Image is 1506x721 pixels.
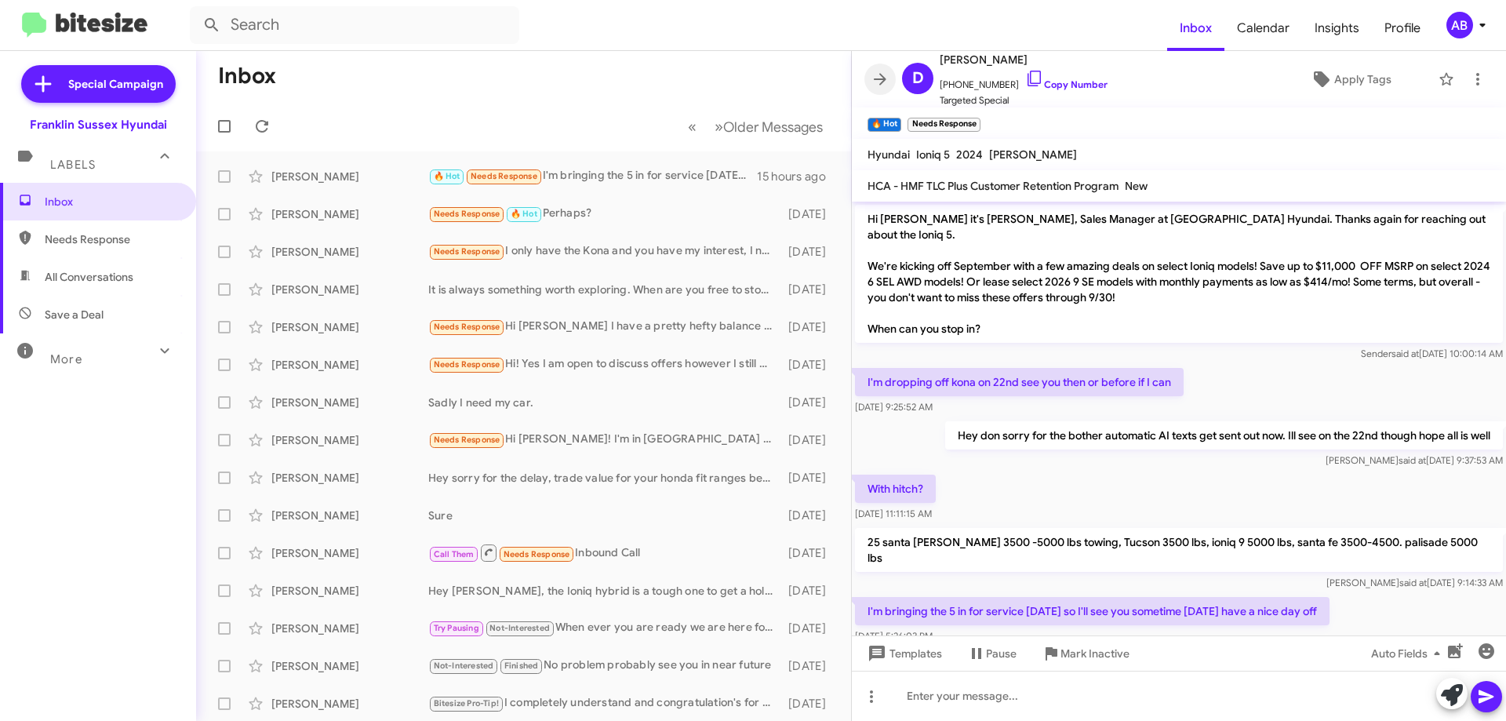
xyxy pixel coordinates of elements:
[1359,639,1459,668] button: Auto Fields
[678,111,706,143] button: Previous
[715,117,723,137] span: »
[945,421,1503,450] p: Hey don sorry for the bother automatic AI texts get sent out now. Ill see on the 22nd though hope...
[271,621,428,636] div: [PERSON_NAME]
[504,661,539,671] span: Finished
[428,583,780,599] div: Hey [PERSON_NAME], the Ioniq hybrid is a tough one to get a hold of here. Most people are keeping...
[855,508,932,519] span: [DATE] 11:11:15 AM
[1372,5,1433,51] a: Profile
[434,209,500,219] span: Needs Response
[271,319,428,335] div: [PERSON_NAME]
[434,246,500,257] span: Needs Response
[190,6,519,44] input: Search
[1302,5,1372,51] a: Insights
[855,475,936,503] p: With hitch?
[428,657,780,675] div: No problem probably see you in near future
[908,118,980,132] small: Needs Response
[504,549,570,559] span: Needs Response
[271,470,428,486] div: [PERSON_NAME]
[271,696,428,712] div: [PERSON_NAME]
[271,508,428,523] div: [PERSON_NAME]
[271,244,428,260] div: [PERSON_NAME]
[780,395,838,410] div: [DATE]
[1433,12,1489,38] button: AB
[428,282,780,297] div: It is always something worth exploring. When are you free to stop by? You can sit with [PERSON_NA...
[852,639,955,668] button: Templates
[271,206,428,222] div: [PERSON_NAME]
[1391,348,1419,359] span: said at
[271,395,428,410] div: [PERSON_NAME]
[428,508,780,523] div: Sure
[511,209,537,219] span: 🔥 Hot
[1326,454,1503,466] span: [PERSON_NAME] [DATE] 9:37:53 AM
[864,639,942,668] span: Templates
[780,696,838,712] div: [DATE]
[916,147,950,162] span: Ioniq 5
[780,621,838,636] div: [DATE]
[428,694,780,712] div: I completely understand and congratulation's for your daughter . We can help with the process of ...
[912,66,924,91] span: D
[471,171,537,181] span: Needs Response
[855,528,1503,572] p: 25 santa [PERSON_NAME] 3500 -5000 lbs towing, Tucson 3500 lbs, ioniq 9 5000 lbs, santa fe 3500-45...
[271,282,428,297] div: [PERSON_NAME]
[1167,5,1224,51] a: Inbox
[45,307,104,322] span: Save a Deal
[428,355,780,373] div: Hi! Yes I am open to discuss offers however I still owe like $24,000
[1334,65,1391,93] span: Apply Tags
[428,470,780,486] div: Hey sorry for the delay, trade value for your honda fit ranges between $1820 - $5201 depending on...
[940,93,1108,108] span: Targeted Special
[434,359,500,370] span: Needs Response
[434,322,500,332] span: Needs Response
[1029,639,1142,668] button: Mark Inactive
[780,357,838,373] div: [DATE]
[21,65,176,103] a: Special Campaign
[428,619,780,637] div: When ever you are ready we are here for you. Heal up glad you are ok
[434,549,475,559] span: Call Them
[780,244,838,260] div: [DATE]
[1224,5,1302,51] a: Calendar
[855,368,1184,396] p: I'm dropping off kona on 22nd see you then or before if I can
[868,147,910,162] span: Hyundai
[780,508,838,523] div: [DATE]
[1025,78,1108,90] a: Copy Number
[218,64,276,89] h1: Inbox
[955,639,1029,668] button: Pause
[271,432,428,448] div: [PERSON_NAME]
[1446,12,1473,38] div: AB
[855,205,1503,343] p: Hi [PERSON_NAME] it's [PERSON_NAME], Sales Manager at [GEOGRAPHIC_DATA] Hyundai. Thanks again for...
[50,352,82,366] span: More
[45,231,178,247] span: Needs Response
[428,205,780,223] div: Perhaps?
[688,117,697,137] span: «
[428,318,780,336] div: Hi [PERSON_NAME] I have a pretty hefty balance on my loan and would need to be offered enough tha...
[434,435,500,445] span: Needs Response
[780,432,838,448] div: [DATE]
[271,545,428,561] div: [PERSON_NAME]
[1399,577,1427,588] span: said at
[434,661,494,671] span: Not-Interested
[723,118,823,136] span: Older Messages
[489,623,550,633] span: Not-Interested
[271,357,428,373] div: [PERSON_NAME]
[956,147,983,162] span: 2024
[868,118,901,132] small: 🔥 Hot
[780,583,838,599] div: [DATE]
[1399,454,1426,466] span: said at
[271,583,428,599] div: [PERSON_NAME]
[434,171,460,181] span: 🔥 Hot
[1060,639,1129,668] span: Mark Inactive
[989,147,1077,162] span: [PERSON_NAME]
[45,269,133,285] span: All Conversations
[271,169,428,184] div: [PERSON_NAME]
[1270,65,1431,93] button: Apply Tags
[434,698,499,708] span: Bitesize Pro-Tip!
[780,658,838,674] div: [DATE]
[45,194,178,209] span: Inbox
[271,658,428,674] div: [PERSON_NAME]
[68,76,163,92] span: Special Campaign
[428,242,780,260] div: I only have the Kona and you have my interest, I need to know more...[PERSON_NAME]
[986,639,1017,668] span: Pause
[855,597,1330,625] p: I'm bringing the 5 in for service [DATE] so I'll see you sometime [DATE] have a nice day off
